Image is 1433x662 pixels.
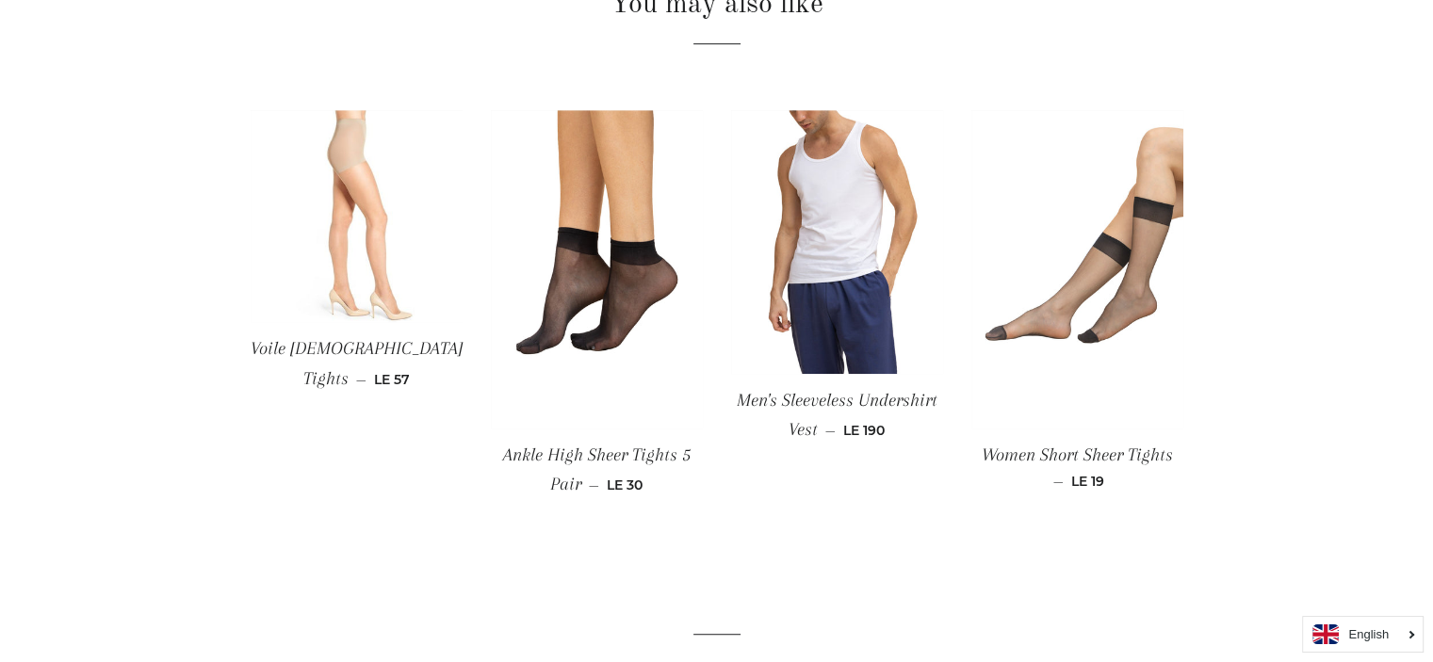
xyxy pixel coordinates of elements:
[374,371,410,388] span: LE 57
[982,444,1173,465] span: Women Short Sheer Tights
[1071,473,1104,490] span: LE 19
[843,422,885,439] span: LE 190
[503,444,691,494] span: Ankle High Sheer Tights 5 Pair
[737,390,937,440] span: Men's Sleeveless Undershirt Vest
[1348,628,1389,640] i: English
[971,428,1183,506] a: Women Short Sheer Tights — LE 19
[251,338,463,388] span: Voile [DEMOGRAPHIC_DATA] Tights
[491,428,703,512] a: Ankle High Sheer Tights 5 Pair — LE 30
[251,322,463,406] a: Voile [DEMOGRAPHIC_DATA] Tights — LE 57
[356,371,366,388] span: —
[1053,473,1064,490] span: —
[607,476,643,493] span: LE 30
[1312,624,1413,644] a: English
[731,374,943,458] a: Men's Sleeveless Undershirt Vest — LE 190
[589,476,599,493] span: —
[825,422,836,439] span: —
